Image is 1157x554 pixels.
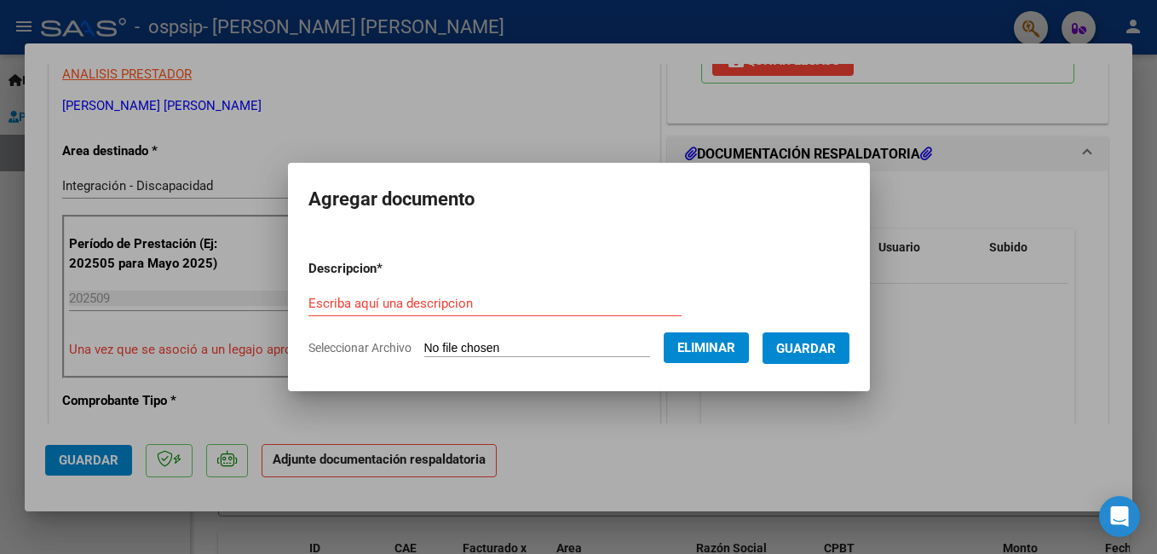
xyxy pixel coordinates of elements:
[677,340,735,355] span: Eliminar
[308,341,412,355] span: Seleccionar Archivo
[308,259,471,279] p: Descripcion
[763,332,849,364] button: Guardar
[1099,496,1140,537] div: Open Intercom Messenger
[664,332,749,363] button: Eliminar
[308,183,849,216] h2: Agregar documento
[776,341,836,356] span: Guardar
